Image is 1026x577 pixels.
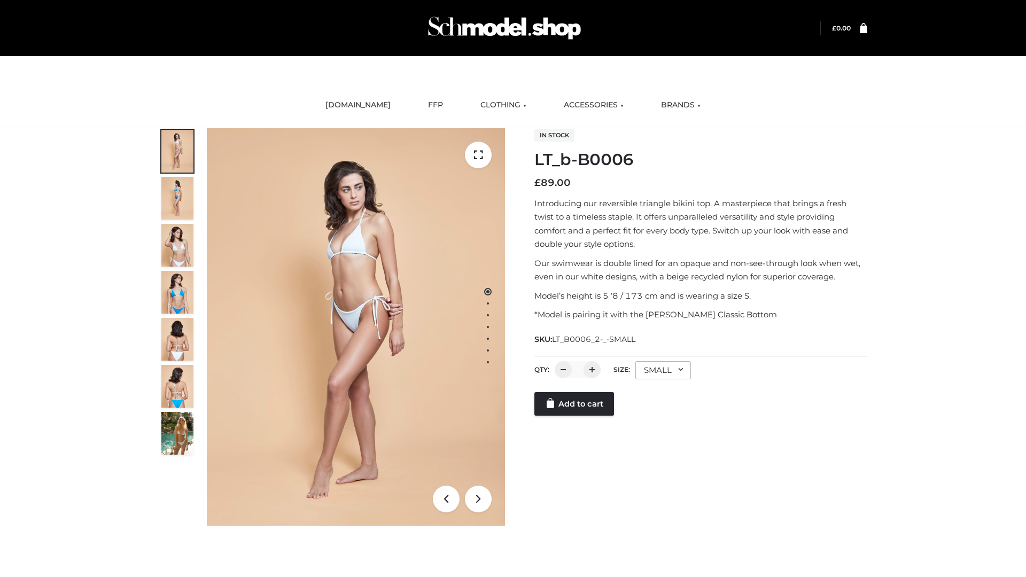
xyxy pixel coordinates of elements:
label: Size: [613,365,630,373]
span: SKU: [534,333,636,346]
p: *Model is pairing it with the [PERSON_NAME] Classic Bottom [534,308,867,322]
span: In stock [534,129,574,142]
img: ArielClassicBikiniTop_CloudNine_AzureSky_OW114ECO_3-scaled.jpg [161,224,193,267]
p: Introducing our reversible triangle bikini top. A masterpiece that brings a fresh twist to a time... [534,197,867,251]
a: CLOTHING [472,93,534,117]
p: Our swimwear is double lined for an opaque and non-see-through look when wet, even in our white d... [534,256,867,284]
a: FFP [420,93,451,117]
a: [DOMAIN_NAME] [317,93,399,117]
a: BRANDS [653,93,709,117]
img: ArielClassicBikiniTop_CloudNine_AzureSky_OW114ECO_8-scaled.jpg [161,365,193,408]
img: ArielClassicBikiniTop_CloudNine_AzureSky_OW114ECO_4-scaled.jpg [161,271,193,314]
span: £ [534,177,541,189]
img: ArielClassicBikiniTop_CloudNine_AzureSky_OW114ECO_2-scaled.jpg [161,177,193,220]
img: ArielClassicBikiniTop_CloudNine_AzureSky_OW114ECO_1-scaled.jpg [161,130,193,173]
img: Schmodel Admin 964 [424,7,585,49]
img: Arieltop_CloudNine_AzureSky2.jpg [161,412,193,455]
span: £ [832,24,836,32]
div: SMALL [635,361,691,379]
span: LT_B0006_2-_-SMALL [552,334,635,344]
a: £0.00 [832,24,851,32]
bdi: 0.00 [832,24,851,32]
h1: LT_b-B0006 [534,150,867,169]
p: Model’s height is 5 ‘8 / 173 cm and is wearing a size S. [534,289,867,303]
a: ACCESSORIES [556,93,632,117]
bdi: 89.00 [534,177,571,189]
img: ArielClassicBikiniTop_CloudNine_AzureSky_OW114ECO_1 [207,128,505,526]
img: ArielClassicBikiniTop_CloudNine_AzureSky_OW114ECO_7-scaled.jpg [161,318,193,361]
label: QTY: [534,365,549,373]
a: Add to cart [534,392,614,416]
